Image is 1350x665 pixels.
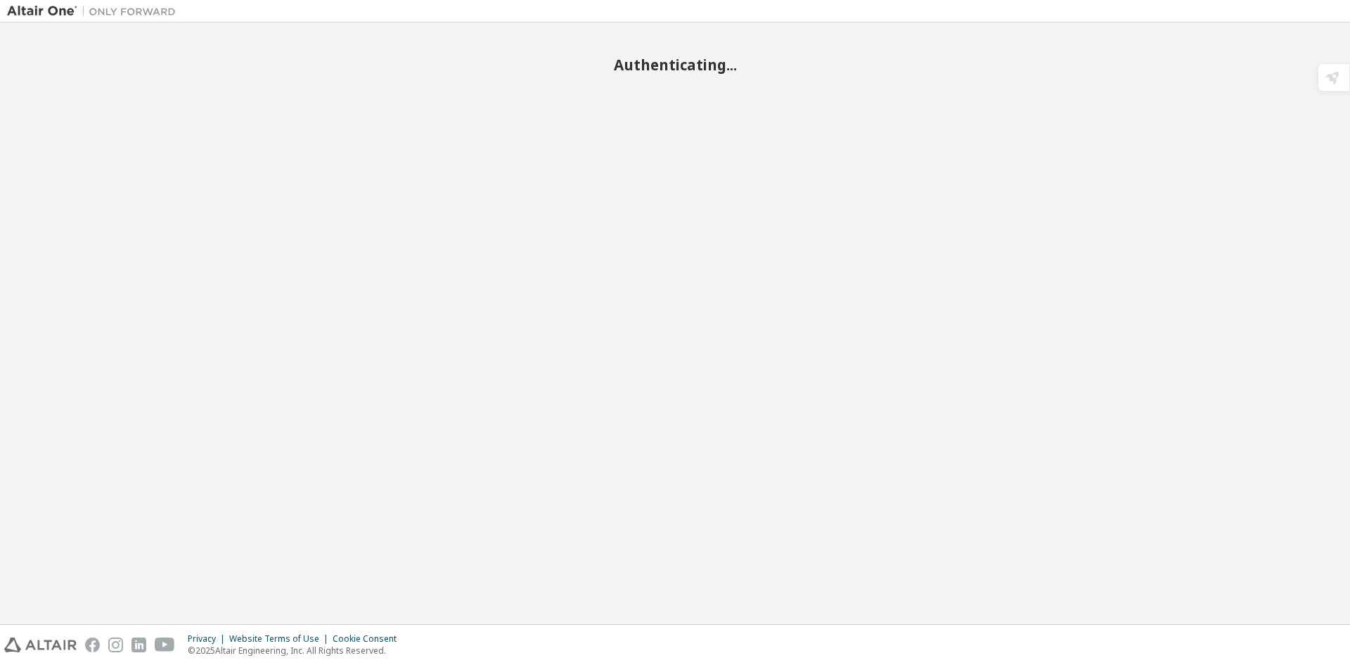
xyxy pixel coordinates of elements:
[229,633,333,645] div: Website Terms of Use
[131,638,146,652] img: linkedin.svg
[85,638,100,652] img: facebook.svg
[188,645,405,657] p: © 2025 Altair Engineering, Inc. All Rights Reserved.
[7,56,1343,74] h2: Authenticating...
[333,633,405,645] div: Cookie Consent
[188,633,229,645] div: Privacy
[4,638,77,652] img: altair_logo.svg
[155,638,175,652] img: youtube.svg
[108,638,123,652] img: instagram.svg
[7,4,183,18] img: Altair One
